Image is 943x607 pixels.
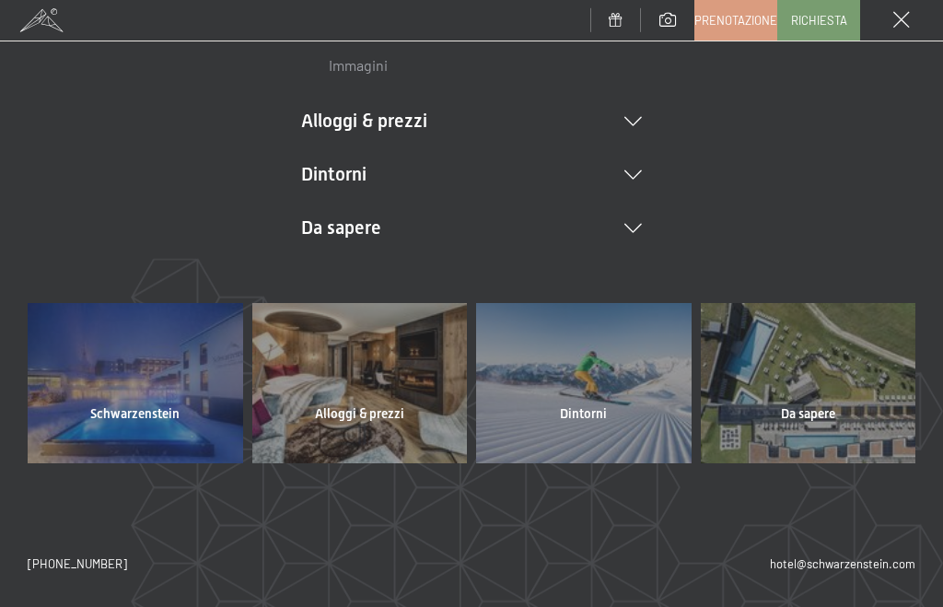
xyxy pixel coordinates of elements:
[560,405,607,424] span: Dintorni
[90,405,180,424] span: Schwarzenstein
[28,556,127,571] span: [PHONE_NUMBER]
[329,56,388,74] a: Immagini
[695,1,776,40] a: Prenotazione
[778,1,859,40] a: Richiesta
[329,27,374,44] a: Belvita
[28,555,127,572] a: [PHONE_NUMBER]
[781,405,835,424] span: Da sapere
[694,12,777,29] span: Prenotazione
[471,303,696,463] a: Dintorni Hotel Benessere SCHWARZENSTEIN – Trentino Alto Adige Dolomiti
[23,303,248,463] a: Schwarzenstein Hotel Benessere SCHWARZENSTEIN – Trentino Alto Adige Dolomiti
[770,555,915,572] a: hotel@schwarzenstein.com
[791,12,847,29] span: Richiesta
[696,303,921,463] a: Da sapere Hotel Benessere SCHWARZENSTEIN – Trentino Alto Adige Dolomiti
[315,405,404,424] span: Alloggi & prezzi
[248,303,472,463] a: Alloggi & prezzi Hotel Benessere SCHWARZENSTEIN – Trentino Alto Adige Dolomiti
